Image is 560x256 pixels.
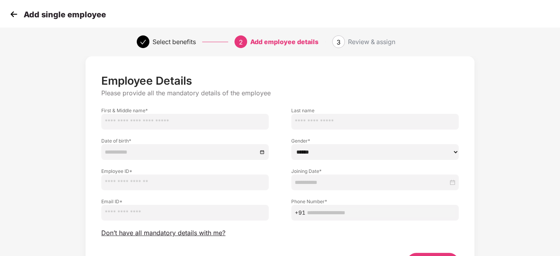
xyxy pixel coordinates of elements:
[101,198,269,205] label: Email ID
[101,229,225,237] span: Don’t have all mandatory details with me?
[101,107,269,114] label: First & Middle name
[239,38,243,46] span: 2
[101,137,269,144] label: Date of birth
[291,137,459,144] label: Gender
[291,198,459,205] label: Phone Number
[140,39,146,45] span: check
[291,168,459,174] label: Joining Date
[291,107,459,114] label: Last name
[250,35,318,48] div: Add employee details
[153,35,196,48] div: Select benefits
[24,10,106,19] p: Add single employee
[101,89,459,97] p: Please provide all the mandatory details of the employee
[337,38,340,46] span: 3
[348,35,395,48] div: Review & assign
[8,8,20,20] img: svg+xml;base64,PHN2ZyB4bWxucz0iaHR0cDovL3d3dy53My5vcmcvMjAwMC9zdmciIHdpZHRoPSIzMCIgaGVpZ2h0PSIzMC...
[295,208,305,217] span: +91
[101,74,459,87] p: Employee Details
[101,168,269,174] label: Employee ID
